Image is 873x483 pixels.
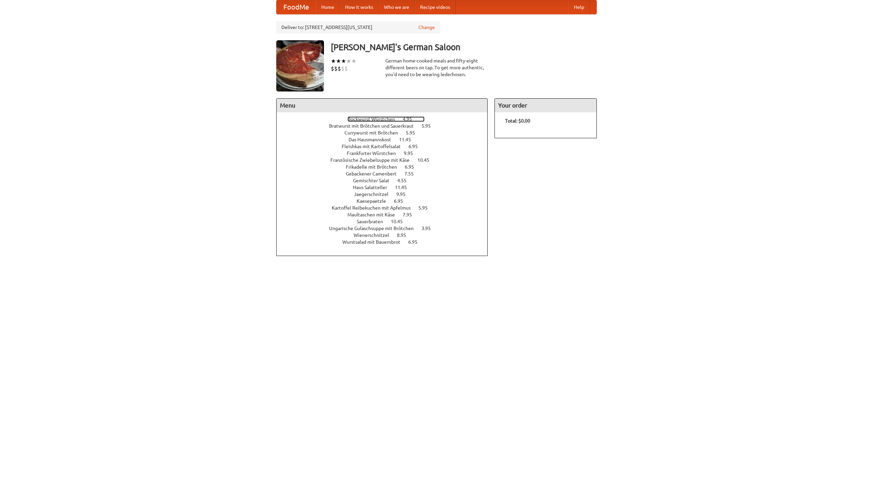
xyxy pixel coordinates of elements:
[332,205,440,211] a: Kartoffel Reibekuchen mit Apfelmus 5.95
[347,212,425,217] a: Maultaschen mit Käse 7.95
[395,185,414,190] span: 11.45
[406,130,422,136] span: 5.95
[397,232,413,238] span: 8.95
[342,239,430,245] a: Wurstsalad mit Bauernbrot 6.95
[276,40,324,91] img: angular.jpg
[329,226,443,231] a: Ungarische Gulaschsuppe mit Brötchen 3.95
[385,57,488,78] div: German home-cooked meals and fifty-eight different beers on tap. To get more authentic, you'd nee...
[329,226,420,231] span: Ungarische Gulaschsuppe mit Brötchen
[331,65,334,72] li: $
[277,0,316,14] a: FoodMe
[415,0,456,14] a: Recipe videos
[344,130,405,136] span: Currywurst mit Brötchen
[405,164,421,170] span: 6.95
[341,65,344,72] li: $
[403,116,419,122] span: 4.95
[357,219,415,224] a: Sauerbraten 10.45
[353,185,394,190] span: Haus Salatteller
[421,123,438,129] span: 5.95
[344,130,428,136] a: Currywurst mit Brötchen 5.95
[331,40,597,54] h3: [PERSON_NAME]'s German Saloon
[353,178,396,183] span: Gemischter Salat
[347,151,426,156] a: Frankfurter Würstchen 9.95
[346,171,403,176] span: Gebackener Camenbert
[349,137,424,142] a: Das Hausmannskost 11.45
[353,178,419,183] a: Gemischter Salat 4.55
[418,205,434,211] span: 5.95
[329,123,420,129] span: Bratwurst mit Brötchen und Sauerkraut
[334,65,338,72] li: $
[404,151,420,156] span: 9.95
[331,57,336,65] li: ★
[346,164,427,170] a: Frikadelle mit Brötchen 6.95
[357,198,393,204] span: Kaesepaetzle
[330,157,416,163] span: Französische Zwiebelsuppe mit Käse
[403,212,419,217] span: 7.95
[354,191,418,197] a: Jaegerschnitzel 9.95
[495,99,596,112] h4: Your order
[347,212,402,217] span: Maultaschen mit Käse
[397,178,413,183] span: 4.55
[346,57,351,65] li: ★
[336,57,341,65] li: ★
[347,116,402,122] span: Bockwurst Würstchen
[332,205,417,211] span: Kartoffel Reibekuchen mit Apfelmus
[329,123,443,129] a: Bratwurst mit Brötchen und Sauerkraut 5.95
[354,191,395,197] span: Jaegerschnitzel
[346,164,404,170] span: Frikadelle mit Brötchen
[417,157,436,163] span: 10.45
[354,232,396,238] span: Wienerschnitzel
[408,239,424,245] span: 6.95
[404,171,420,176] span: 7.55
[342,144,408,149] span: Fleishkas mit Kartoffelsalat
[391,219,410,224] span: 10.45
[409,144,425,149] span: 6.95
[347,151,403,156] span: Frankfurter Würstchen
[276,21,440,33] div: Deliver to: [STREET_ADDRESS][US_STATE]
[357,219,390,224] span: Sauerbraten
[342,239,407,245] span: Wurstsalad mit Bauernbrot
[568,0,590,14] a: Help
[399,137,418,142] span: 11.45
[277,99,487,112] h4: Menu
[379,0,415,14] a: Who we are
[396,191,412,197] span: 9.95
[341,57,346,65] li: ★
[344,65,348,72] li: $
[347,116,425,122] a: Bockwurst Würstchen 4.95
[316,0,340,14] a: Home
[394,198,410,204] span: 6.95
[357,198,416,204] a: Kaesepaetzle 6.95
[338,65,341,72] li: $
[418,24,435,31] a: Change
[505,118,530,124] b: Total: $0.00
[354,232,419,238] a: Wienerschnitzel 8.95
[351,57,356,65] li: ★
[330,157,442,163] a: Französische Zwiebelsuppe mit Käse 10.45
[340,0,379,14] a: How it works
[342,144,430,149] a: Fleishkas mit Kartoffelsalat 6.95
[353,185,419,190] a: Haus Salatteller 11.45
[349,137,398,142] span: Das Hausmannskost
[421,226,438,231] span: 3.95
[346,171,426,176] a: Gebackener Camenbert 7.55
